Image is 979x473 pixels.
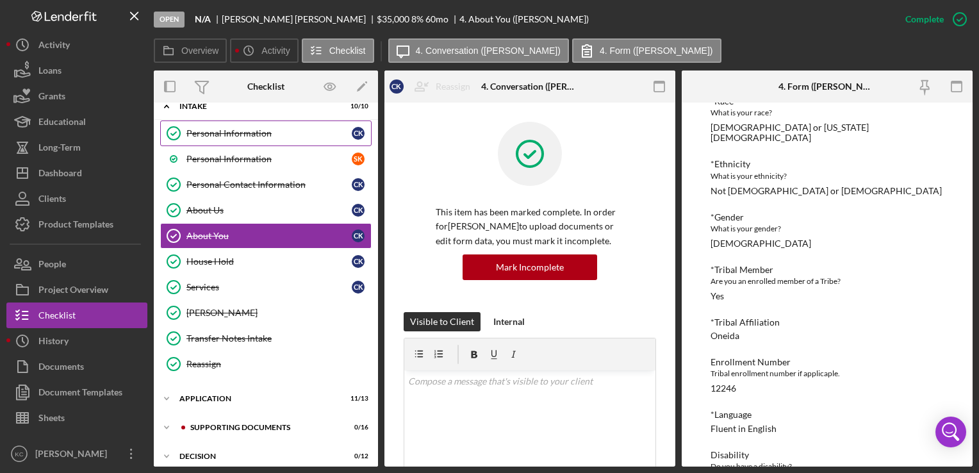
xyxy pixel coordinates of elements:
button: Activity [6,32,147,58]
span: $35,000 [377,13,409,24]
a: Sheets [6,405,147,431]
div: Intake [179,103,336,110]
div: Not [DEMOGRAPHIC_DATA] or [DEMOGRAPHIC_DATA] [711,186,942,196]
div: Dashboard [38,160,82,189]
button: Checklist [302,38,374,63]
div: Decision [179,452,336,460]
div: Do you have a disability? [711,460,943,473]
div: *Ethnicity [711,159,943,169]
div: Long-Term [38,135,81,163]
button: Educational [6,109,147,135]
div: Personal Contact Information [186,179,352,190]
a: About YouCK [160,223,372,249]
div: C K [352,178,365,191]
div: C K [352,229,365,242]
div: Checklist [247,81,284,92]
a: Dashboard [6,160,147,186]
button: People [6,251,147,277]
div: 0 / 12 [345,452,368,460]
a: Transfer Notes Intake [160,326,372,351]
a: Grants [6,83,147,109]
div: 4. Conversation ([PERSON_NAME]) [481,81,578,92]
div: Checklist [38,303,76,331]
div: [DEMOGRAPHIC_DATA] or [US_STATE][DEMOGRAPHIC_DATA] [711,122,943,143]
div: Activity [38,32,70,61]
div: Clients [38,186,66,215]
div: Project Overview [38,277,108,306]
div: C K [390,79,404,94]
div: *Tribal Affiliation [711,317,943,328]
label: 4. Conversation ([PERSON_NAME]) [416,46,561,56]
button: 4. Form ([PERSON_NAME]) [572,38,721,63]
div: 10 / 10 [345,103,368,110]
div: 4. About You ([PERSON_NAME]) [459,14,589,24]
div: 60 mo [425,14,448,24]
div: *Gender [711,212,943,222]
div: 12246 [711,383,736,394]
div: Disability [711,450,943,460]
div: Internal [493,312,525,331]
a: Project Overview [6,277,147,303]
div: [PERSON_NAME] [32,441,115,470]
div: Mark Incomplete [496,254,564,280]
div: 8 % [411,14,424,24]
div: Visible to Client [410,312,474,331]
div: Services [186,282,352,292]
div: Application [179,395,336,402]
div: *Language [711,410,943,420]
button: 4. Conversation ([PERSON_NAME]) [388,38,569,63]
button: Product Templates [6,212,147,237]
p: This item has been marked complete. In order for [PERSON_NAME] to upload documents or edit form d... [436,205,624,248]
div: What is your ethnicity? [711,170,943,183]
button: Overview [154,38,227,63]
button: Activity [230,38,298,63]
a: [PERSON_NAME] [160,300,372,326]
div: Are you an enrolled member of a Tribe? [711,275,943,288]
button: Loans [6,58,147,83]
div: Personal Information [186,128,352,138]
a: About UsCK [160,197,372,223]
a: Personal InformationCK [160,120,372,146]
div: About You [186,231,352,241]
text: KC [15,451,23,458]
div: [PERSON_NAME] [PERSON_NAME] [222,14,377,24]
div: Transfer Notes Intake [186,333,371,344]
button: Mark Incomplete [463,254,597,280]
div: 11 / 13 [345,395,368,402]
button: Clients [6,186,147,212]
div: C K [352,127,365,140]
div: *Tribal Member [711,265,943,275]
div: [DEMOGRAPHIC_DATA] [711,238,811,249]
div: What is your gender? [711,222,943,235]
button: Long-Term [6,135,147,160]
a: House HoldCK [160,249,372,274]
button: Documents [6,354,147,379]
button: KC[PERSON_NAME] [6,441,147,467]
div: Reassign [436,74,470,99]
div: Yes [711,291,724,301]
div: Open Intercom Messenger [935,417,966,447]
button: History [6,328,147,354]
div: C K [352,204,365,217]
button: CKReassign [383,74,483,99]
label: Overview [181,46,218,56]
div: Document Templates [38,379,122,408]
div: Complete [905,6,944,32]
div: Sheets [38,405,65,434]
button: Checklist [6,303,147,328]
a: Personal Contact InformationCK [160,172,372,197]
div: Documents [38,354,84,383]
button: Internal [487,312,531,331]
div: Supporting Documents [190,424,336,431]
button: Document Templates [6,379,147,405]
div: What is your race? [711,106,943,119]
a: Personal InformationSK [160,146,372,172]
div: C K [352,255,365,268]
